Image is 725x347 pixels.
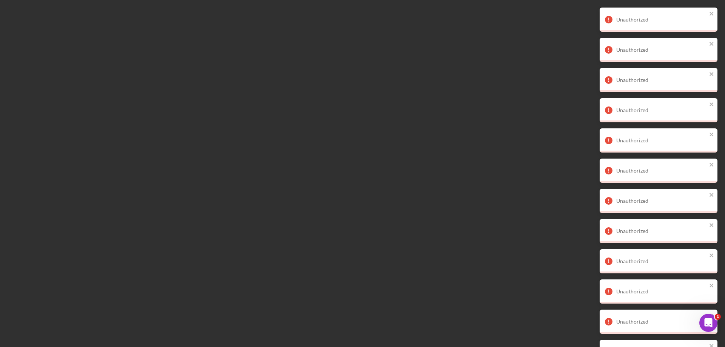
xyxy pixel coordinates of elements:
button: close [709,162,714,169]
div: Unauthorized [616,77,707,83]
button: close [709,282,714,290]
button: close [709,222,714,229]
button: close [709,192,714,199]
div: Unauthorized [616,258,707,264]
div: Unauthorized [616,198,707,204]
iframe: Intercom live chat [699,314,717,332]
button: close [709,131,714,139]
div: Unauthorized [616,319,707,325]
button: close [709,101,714,108]
button: close [709,313,714,320]
button: close [709,41,714,48]
div: Unauthorized [616,288,707,295]
div: Unauthorized [616,17,707,23]
div: Unauthorized [616,137,707,143]
span: 1 [715,314,721,320]
div: Unauthorized [616,47,707,53]
button: close [709,71,714,78]
div: Unauthorized [616,228,707,234]
div: Unauthorized [616,107,707,113]
button: close [709,11,714,18]
button: close [709,252,714,259]
div: Unauthorized [616,168,707,174]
